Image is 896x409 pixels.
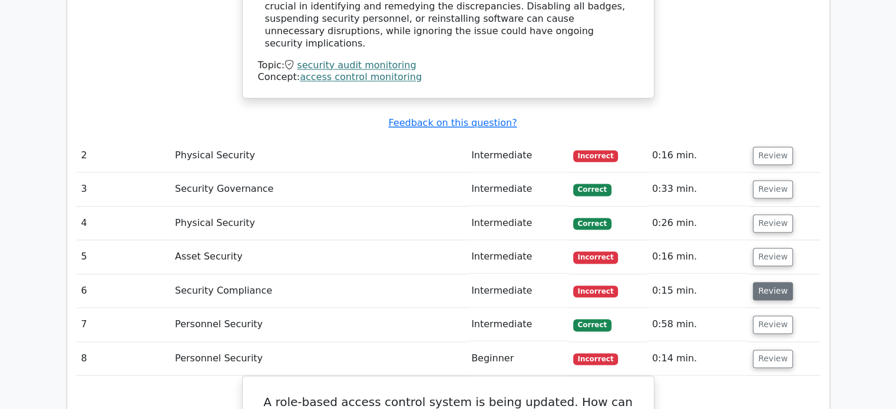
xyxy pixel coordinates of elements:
span: Incorrect [573,150,619,162]
span: Correct [573,218,611,230]
td: 5 [77,240,171,274]
button: Review [753,214,793,232]
td: 3 [77,172,171,206]
button: Review [753,147,793,165]
button: Review [753,248,793,266]
span: Correct [573,184,611,195]
td: 7 [77,308,171,341]
td: 8 [77,342,171,375]
td: Intermediate [467,207,568,240]
td: Intermediate [467,172,568,206]
td: 0:14 min. [647,342,748,375]
button: Review [753,350,793,368]
td: Intermediate [467,274,568,308]
button: Review [753,180,793,198]
a: access control monitoring [300,71,422,82]
td: 0:15 min. [647,274,748,308]
div: Topic: [258,59,639,72]
td: Physical Security [170,139,467,172]
button: Review [753,282,793,300]
td: Asset Security [170,240,467,274]
td: Intermediate [467,308,568,341]
span: Correct [573,319,611,331]
a: Feedback on this question? [388,117,517,128]
td: Security Compliance [170,274,467,308]
span: Incorrect [573,353,619,365]
span: Incorrect [573,285,619,297]
td: 0:16 min. [647,139,748,172]
td: Personnel Security [170,308,467,341]
span: Incorrect [573,251,619,263]
td: 4 [77,207,171,240]
div: Concept: [258,71,639,84]
td: 0:33 min. [647,172,748,206]
td: Physical Security [170,207,467,240]
td: Intermediate [467,240,568,274]
td: 6 [77,274,171,308]
td: 2 [77,139,171,172]
button: Review [753,315,793,334]
td: 0:26 min. [647,207,748,240]
a: security audit monitoring [297,59,416,71]
td: Personnel Security [170,342,467,375]
td: 0:16 min. [647,240,748,274]
td: Security Governance [170,172,467,206]
td: Intermediate [467,139,568,172]
td: 0:58 min. [647,308,748,341]
td: Beginner [467,342,568,375]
